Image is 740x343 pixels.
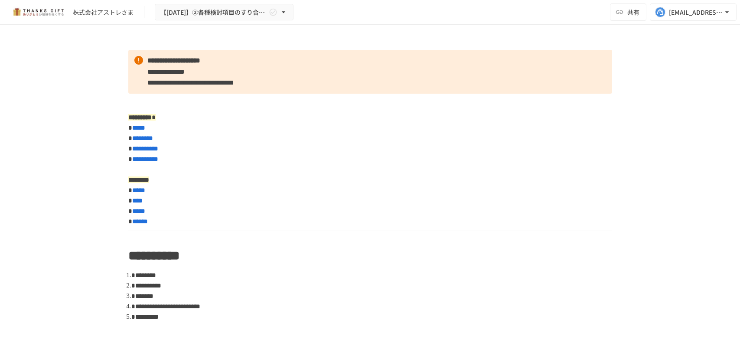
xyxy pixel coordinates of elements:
div: [EMAIL_ADDRESS][DOMAIN_NAME] [669,7,723,18]
div: 株式会社アストレさま [73,8,134,17]
span: 【[DATE]】②各種検討項目のすり合わせ/ THANKS GIFTキックオフMTG [160,7,267,18]
button: 【[DATE]】②各種検討項目のすり合わせ/ THANKS GIFTキックオフMTG [155,4,293,21]
button: 共有 [610,3,646,21]
img: mMP1OxWUAhQbsRWCurg7vIHe5HqDpP7qZo7fRoNLXQh [10,5,66,19]
span: 共有 [627,7,639,17]
button: [EMAIL_ADDRESS][DOMAIN_NAME] [650,3,737,21]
